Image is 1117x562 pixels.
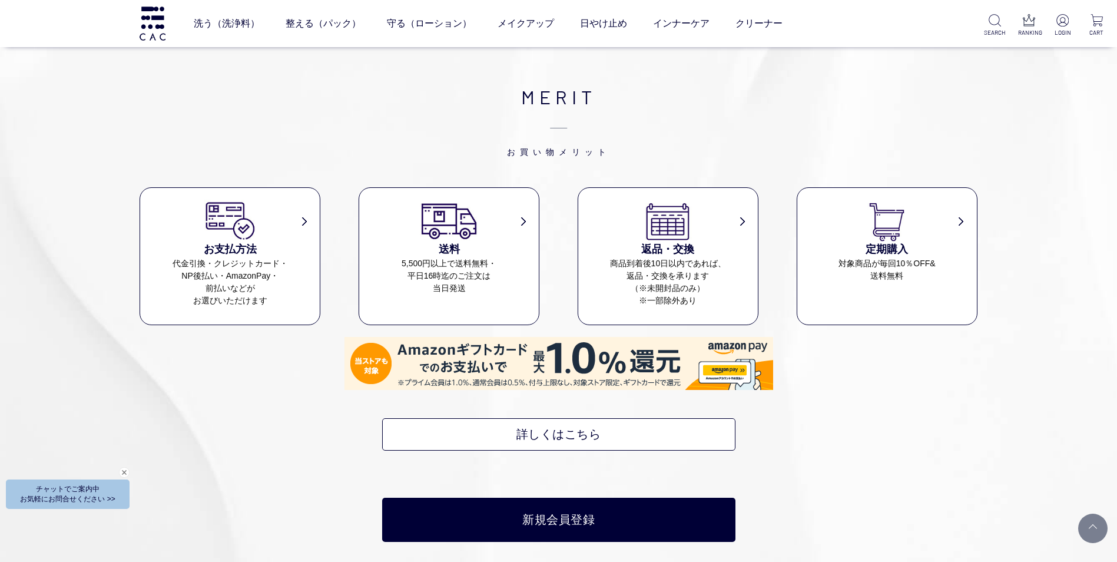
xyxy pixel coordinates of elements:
h3: 定期購入 [797,242,977,257]
a: 新規会員登録 [382,498,735,542]
span: お買い物メリット [140,111,977,158]
a: 返品・交換 商品到着後10日以内であれば、返品・交換を承ります（※未開封品のみ）※一部除外あり [578,200,758,307]
a: インナーケア [653,7,710,40]
h3: 送料 [359,242,539,257]
img: logo [138,6,167,40]
p: SEARCH [984,28,1006,37]
a: 日やけ止め [580,7,627,40]
dd: 対象商品が毎回10％OFF& 送料無料 [797,257,977,282]
p: RANKING [1018,28,1040,37]
p: CART [1086,28,1108,37]
a: 洗う（洗浄料） [194,7,260,40]
a: CART [1086,14,1108,37]
h3: 返品・交換 [578,242,758,257]
a: クリーナー [735,7,783,40]
a: LOGIN [1052,14,1073,37]
dd: 商品到着後10日以内であれば、 返品・交換を承ります （※未開封品のみ） ※一部除外あり [578,257,758,307]
h3: お支払方法 [140,242,320,257]
a: メイクアップ [498,7,554,40]
dd: 代金引換・クレジットカード・ NP後払い・AmazonPay・ 前払いなどが お選びいただけます [140,257,320,307]
a: SEARCH [984,14,1006,37]
h2: MERIT [140,82,977,158]
a: お支払方法 代金引換・クレジットカード・NP後払い・AmazonPay・前払いなどがお選びいただけます [140,200,320,307]
dd: 5,500円以上で送料無料・ 平日16時迄のご注文は 当日発送 [359,257,539,295]
a: 整える（パック） [286,7,361,40]
a: 送料 5,500円以上で送料無料・平日16時迄のご注文は当日発送 [359,200,539,295]
p: LOGIN [1052,28,1073,37]
a: 詳しくはこちら [382,418,735,451]
a: RANKING [1018,14,1040,37]
a: 守る（ローション） [387,7,472,40]
img: 01_Amazon_Pay_BBP_728x90.png [344,337,773,390]
a: 定期購入 対象商品が毎回10％OFF&送料無料 [797,200,977,282]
